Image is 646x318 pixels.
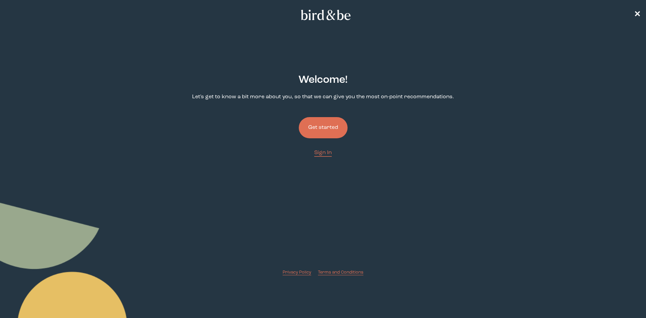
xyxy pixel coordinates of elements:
p: Let's get to know a bit more about you, so that we can give you the most on-point recommendations. [192,93,454,101]
a: Terms and Conditions [318,269,363,276]
a: Privacy Policy [283,269,311,276]
span: Terms and Conditions [318,270,363,275]
span: ✕ [634,11,641,19]
h2: Welcome ! [298,72,348,88]
a: ✕ [634,9,641,21]
span: Privacy Policy [283,270,311,275]
iframe: Gorgias live chat messenger [612,286,639,311]
button: Get started [299,117,348,138]
a: Get started [299,106,348,149]
span: Sign In [314,150,332,155]
a: Sign In [314,149,332,157]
